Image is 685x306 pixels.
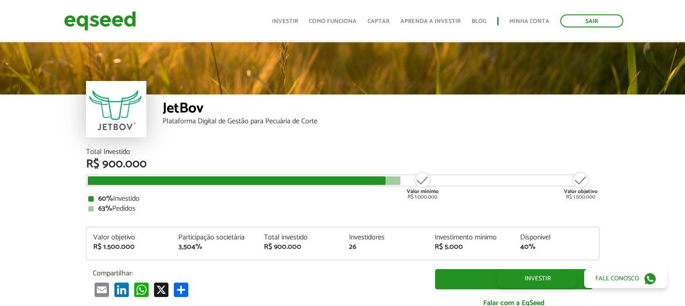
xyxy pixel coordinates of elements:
a: Aprenda a investir [400,18,461,24]
div: Investido [88,195,597,202]
div: Plataforma Digital de Gestão para Pecuária de Corte [163,118,599,125]
a: Como funciona [309,18,357,24]
div: Total Investido [86,148,599,156]
div: Participação societária [178,234,250,241]
div: R$ 1.500.000 [564,171,598,200]
a: Investir [435,269,593,289]
strong: 63% [98,202,112,215]
div: Pedidos [88,205,597,212]
div: R$ 900.000 [86,158,599,170]
p: Compartilhar: [93,269,422,278]
div: Disponível [520,234,592,241]
div: Valor objetivo [93,234,165,241]
strong: Valor objetivo [564,187,598,196]
a: X [152,282,170,297]
div: R$ 1.500.000 [93,243,165,251]
div: Total investido [264,234,336,241]
div: 40% [520,243,592,251]
a: Investir [272,18,298,24]
a: Investir [498,269,577,288]
div: 3,504% [178,243,250,251]
a: Sair [560,14,623,27]
div: R$ 900.000 [264,243,336,251]
a: LinkedIn [113,282,131,297]
strong: Valor mínimo [407,187,439,196]
a: Minha conta [509,18,549,24]
a: Blog [472,18,486,24]
div: Investidores [349,234,421,241]
div: JetBov [163,101,599,118]
a: Compartilhar [172,282,190,297]
div: R$ 1.000.000 [406,171,440,200]
strong: 60% [98,193,113,205]
img: EqSeed [64,9,136,33]
a: Fale conosco [584,269,667,288]
a: WhatsApp [132,282,150,297]
div: R$ 5.000 [435,243,507,251]
div: 26 [349,243,421,251]
a: Email [93,282,111,297]
div: Investimento mínimo [435,234,507,241]
a: Captar [367,18,390,24]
